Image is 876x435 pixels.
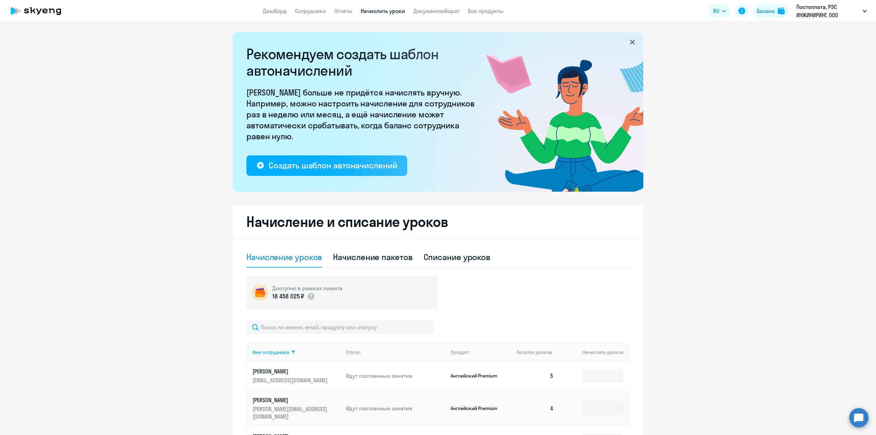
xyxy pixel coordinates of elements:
h2: Начисление и списание уроков [246,214,630,230]
div: Продукт [451,349,469,355]
p: [PERSON_NAME] больше не придётся начислять вручную. Например, можно настроить начисление для сотр... [246,87,479,142]
a: Сотрудники [295,8,326,14]
th: Начислить уроков [559,343,629,361]
button: RU [708,4,731,18]
span: RU [713,7,719,15]
a: Документооборот [413,8,460,14]
div: Статус [346,349,361,355]
a: Начислить уроки [361,8,405,14]
div: Статус [346,349,445,355]
div: Создать шаблон автоначислений [269,160,397,171]
a: [PERSON_NAME][EMAIL_ADDRESS][DOMAIN_NAME] [253,368,340,384]
p: Постоплата, РЭС ИНЖИНИРИНГ, ООО [796,3,860,19]
p: Идут постоянные занятия [346,372,445,380]
a: [PERSON_NAME][PERSON_NAME][EMAIL_ADDRESS][DOMAIN_NAME] [253,396,340,420]
p: [PERSON_NAME][EMAIL_ADDRESS][DOMAIN_NAME] [253,405,329,420]
p: 18 458 025 ₽ [272,292,304,301]
p: Английский Premium [451,405,502,411]
img: wallet-circle.png [252,284,268,301]
div: Списание уроков [424,252,491,263]
span: Остаток уроков [517,349,552,355]
div: Начисление уроков [246,252,322,263]
a: Дашборд [263,8,287,14]
div: Имя сотрудника [253,349,289,355]
p: Английский Premium [451,373,502,379]
div: Начисление пакетов [333,252,412,263]
p: [EMAIL_ADDRESS][DOMAIN_NAME] [253,376,329,384]
div: Имя сотрудника [253,349,340,355]
h2: Рекомендуем создать шаблон автоначислений [246,46,479,79]
img: balance [778,8,785,14]
td: 5 [511,361,559,390]
p: [PERSON_NAME] [253,396,329,404]
p: [PERSON_NAME] [253,368,329,375]
div: Продукт [451,349,512,355]
a: Все продукты [468,8,503,14]
input: Поиск по имени, email, продукту или статусу [246,320,434,334]
p: Идут постоянные занятия [346,405,445,412]
a: Отчеты [334,8,352,14]
button: Постоплата, РЭС ИНЖИНИРИНГ, ООО [793,3,870,19]
td: 4 [511,390,559,426]
div: Остаток уроков [517,349,559,355]
div: Баланс [757,7,775,15]
button: Создать шаблон автоначислений [246,155,407,176]
h5: Доступно в рамках лимита [272,284,343,292]
button: Балансbalance [753,4,789,18]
